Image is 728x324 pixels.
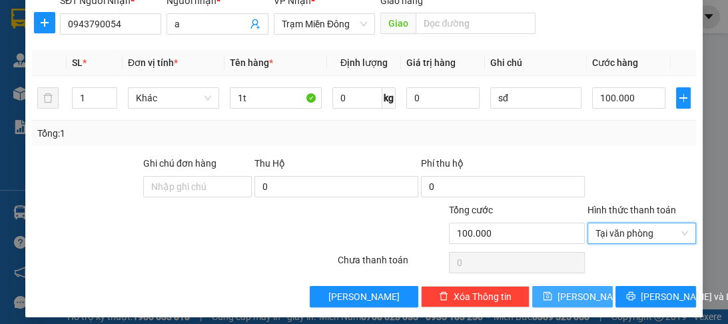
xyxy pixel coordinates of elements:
[439,291,448,302] span: delete
[72,57,83,68] span: SL
[282,14,367,34] span: Trạm Miền Đông
[37,126,282,141] div: Tổng: 1
[136,88,211,108] span: Khác
[143,158,216,169] label: Ghi chú đơn hàng
[592,57,638,68] span: Cước hàng
[449,205,493,215] span: Tổng cước
[128,57,178,68] span: Đơn vị tính
[230,87,321,109] input: VD: Bàn, Ghế
[382,87,396,109] span: kg
[37,87,59,109] button: delete
[595,223,688,243] span: Tại văn phòng
[328,289,400,304] span: [PERSON_NAME]
[421,156,585,176] div: Phí thu hộ
[421,286,530,307] button: deleteXóa Thông tin
[336,253,448,276] div: Chưa thanh toán
[35,17,55,28] span: plus
[677,93,690,103] span: plus
[250,19,260,29] span: user-add
[543,291,552,302] span: save
[340,57,388,68] span: Định lượng
[676,87,691,109] button: plus
[532,286,613,307] button: save[PERSON_NAME]
[406,87,480,109] input: 0
[454,289,512,304] span: Xóa Thông tin
[34,12,55,33] button: plus
[143,176,252,197] input: Ghi chú đơn hàng
[485,50,587,76] th: Ghi chú
[490,87,581,109] input: Ghi Chú
[254,158,285,169] span: Thu Hộ
[230,57,273,68] span: Tên hàng
[587,205,676,215] label: Hình thức thanh toán
[615,286,696,307] button: printer[PERSON_NAME] và In
[416,13,536,34] input: Dọc đường
[557,289,629,304] span: [PERSON_NAME]
[406,57,456,68] span: Giá trị hàng
[380,13,416,34] span: Giao
[626,291,635,302] span: printer
[310,286,418,307] button: [PERSON_NAME]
